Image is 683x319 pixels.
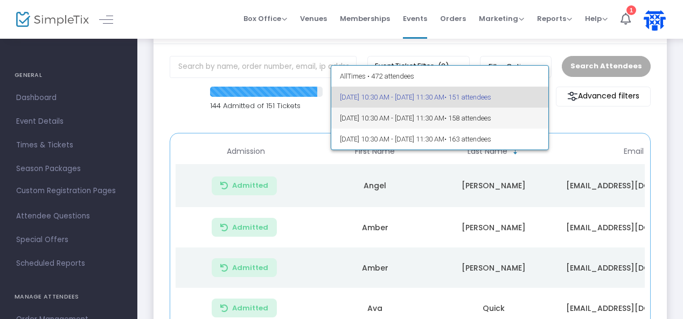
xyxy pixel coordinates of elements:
span: [DATE] 10:30 AM - [DATE] 11:30 AM [340,87,540,108]
span: • 163 attendees [444,135,491,143]
span: [DATE] 10:30 AM - [DATE] 11:30 AM [340,108,540,129]
span: • 158 attendees [444,114,491,122]
span: • 151 attendees [444,93,491,101]
span: [DATE] 10:30 AM - [DATE] 11:30 AM [340,129,540,150]
span: All Times • 472 attendees [340,66,540,87]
